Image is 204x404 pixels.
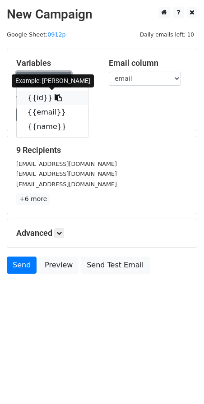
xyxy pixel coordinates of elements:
h2: New Campaign [7,7,197,22]
a: {{email}} [17,105,88,119]
a: Preview [39,257,79,274]
span: Daily emails left: 10 [137,30,197,40]
small: [EMAIL_ADDRESS][DOMAIN_NAME] [16,181,117,188]
a: +6 more [16,193,50,205]
a: Send Test Email [81,257,149,274]
a: {{name}} [17,119,88,134]
small: Google Sheet: [7,31,66,38]
a: Daily emails left: 10 [137,31,197,38]
a: {{id}} [17,91,88,105]
a: 0912p [47,31,66,38]
a: Send [7,257,37,274]
div: Example: [PERSON_NAME] [12,74,94,87]
small: [EMAIL_ADDRESS][DOMAIN_NAME] [16,161,117,167]
iframe: Chat Widget [159,361,204,404]
h5: Email column [109,58,188,68]
h5: Variables [16,58,95,68]
h5: 9 Recipients [16,145,188,155]
small: [EMAIL_ADDRESS][DOMAIN_NAME] [16,170,117,177]
h5: Advanced [16,228,188,238]
div: 聊天小组件 [159,361,204,404]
